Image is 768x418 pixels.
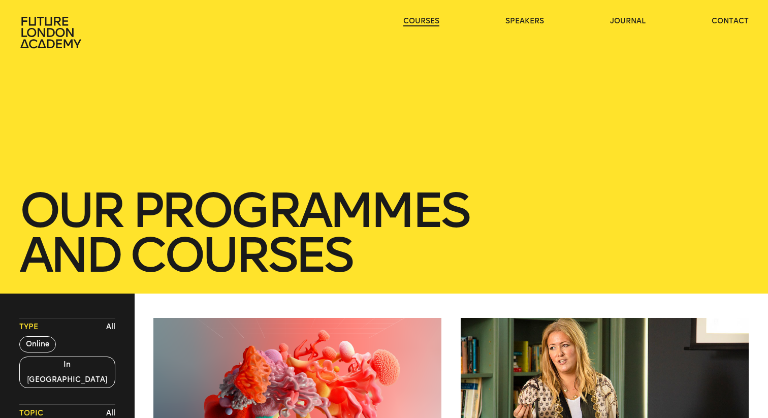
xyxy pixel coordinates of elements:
[19,336,56,352] button: Online
[19,188,749,277] h1: our Programmes and courses
[19,322,38,332] span: Type
[104,319,118,335] button: All
[19,357,115,388] button: In [GEOGRAPHIC_DATA]
[712,16,749,26] a: contact
[505,16,544,26] a: speakers
[610,16,646,26] a: journal
[403,16,439,26] a: courses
